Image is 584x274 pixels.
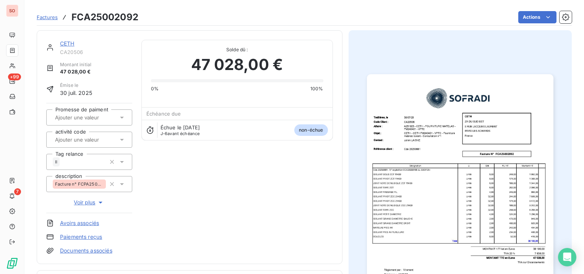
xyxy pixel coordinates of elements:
[60,233,102,241] a: Paiements reçus
[37,14,58,20] span: Factures
[60,219,99,227] a: Avoirs associés
[74,199,104,206] span: Voir plus
[161,131,167,136] span: J-6
[55,182,104,186] span: Facture n° FCPA25001803 - CETH
[6,5,18,17] div: SO
[54,114,131,121] input: Ajouter une valeur
[151,85,159,92] span: 0%
[60,68,91,76] span: 47 028,00 €
[191,53,283,76] span: 47 028,00 €
[60,82,92,89] span: Émise le
[151,46,323,53] span: Solde dû :
[310,85,323,92] span: 100%
[294,124,328,136] span: non-échue
[146,111,181,117] span: Échéance due
[55,160,57,164] span: II
[161,131,200,136] span: avant échéance
[60,247,112,254] a: Documents associés
[60,61,91,68] span: Montant initial
[60,49,132,55] span: CA20506
[71,10,138,24] h3: FCA25002092
[46,198,132,207] button: Voir plus
[558,248,576,266] div: Open Intercom Messenger
[6,257,18,269] img: Logo LeanPay
[518,11,556,23] button: Actions
[37,13,58,21] a: Factures
[60,40,75,47] a: CETH
[8,73,21,80] span: +99
[161,124,200,130] span: Échue le [DATE]
[60,89,92,97] span: 30 juil. 2025
[54,136,131,143] input: Ajouter une valeur
[14,188,21,195] span: 7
